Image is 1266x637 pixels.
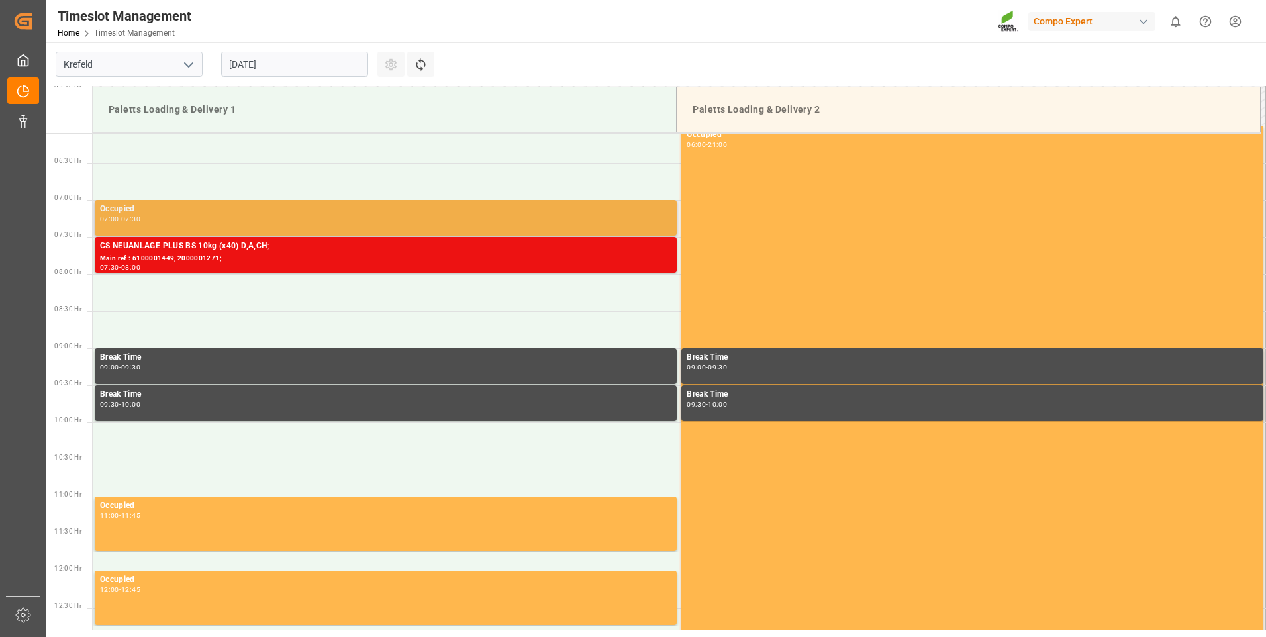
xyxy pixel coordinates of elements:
[103,97,665,122] div: Paletts Loading & Delivery 1
[687,128,1258,142] div: Occupied
[121,401,140,407] div: 10:00
[687,142,706,148] div: 06:00
[121,364,140,370] div: 09:30
[119,513,121,518] div: -
[54,528,81,535] span: 11:30 Hr
[100,587,119,593] div: 12:00
[687,401,706,407] div: 09:30
[998,10,1019,33] img: Screenshot%202023-09-29%20at%2010.02.21.png_1712312052.png
[100,513,119,518] div: 11:00
[100,499,671,513] div: Occupied
[54,416,81,424] span: 10:00 Hr
[54,379,81,387] span: 09:30 Hr
[56,52,203,77] input: Type to search/select
[100,573,671,587] div: Occupied
[100,203,671,216] div: Occupied
[54,565,81,572] span: 12:00 Hr
[121,587,140,593] div: 12:45
[708,401,727,407] div: 10:00
[1191,7,1220,36] button: Help Center
[54,268,81,275] span: 08:00 Hr
[121,216,140,222] div: 07:30
[100,216,119,222] div: 07:00
[54,194,81,201] span: 07:00 Hr
[54,157,81,164] span: 06:30 Hr
[119,216,121,222] div: -
[687,364,706,370] div: 09:00
[54,491,81,498] span: 11:00 Hr
[687,388,1258,401] div: Break Time
[121,264,140,270] div: 08:00
[54,305,81,313] span: 08:30 Hr
[708,142,727,148] div: 21:00
[100,388,671,401] div: Break Time
[221,52,368,77] input: DD.MM.YYYY
[100,240,671,253] div: CS NEUANLAGE PLUS BS 10kg (x40) D,A,CH;
[178,54,198,75] button: open menu
[706,364,708,370] div: -
[100,401,119,407] div: 09:30
[706,142,708,148] div: -
[1028,12,1155,31] div: Compo Expert
[119,587,121,593] div: -
[54,342,81,350] span: 09:00 Hr
[54,602,81,609] span: 12:30 Hr
[121,513,140,518] div: 11:45
[100,253,671,264] div: Main ref : 6100001449, 2000001271;
[687,97,1249,122] div: Paletts Loading & Delivery 2
[1161,7,1191,36] button: show 0 new notifications
[119,401,121,407] div: -
[119,264,121,270] div: -
[58,28,79,38] a: Home
[119,364,121,370] div: -
[58,6,191,26] div: Timeslot Management
[706,401,708,407] div: -
[100,364,119,370] div: 09:00
[708,364,727,370] div: 09:30
[100,351,671,364] div: Break Time
[54,231,81,238] span: 07:30 Hr
[1028,9,1161,34] button: Compo Expert
[687,351,1258,364] div: Break Time
[54,454,81,461] span: 10:30 Hr
[100,264,119,270] div: 07:30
